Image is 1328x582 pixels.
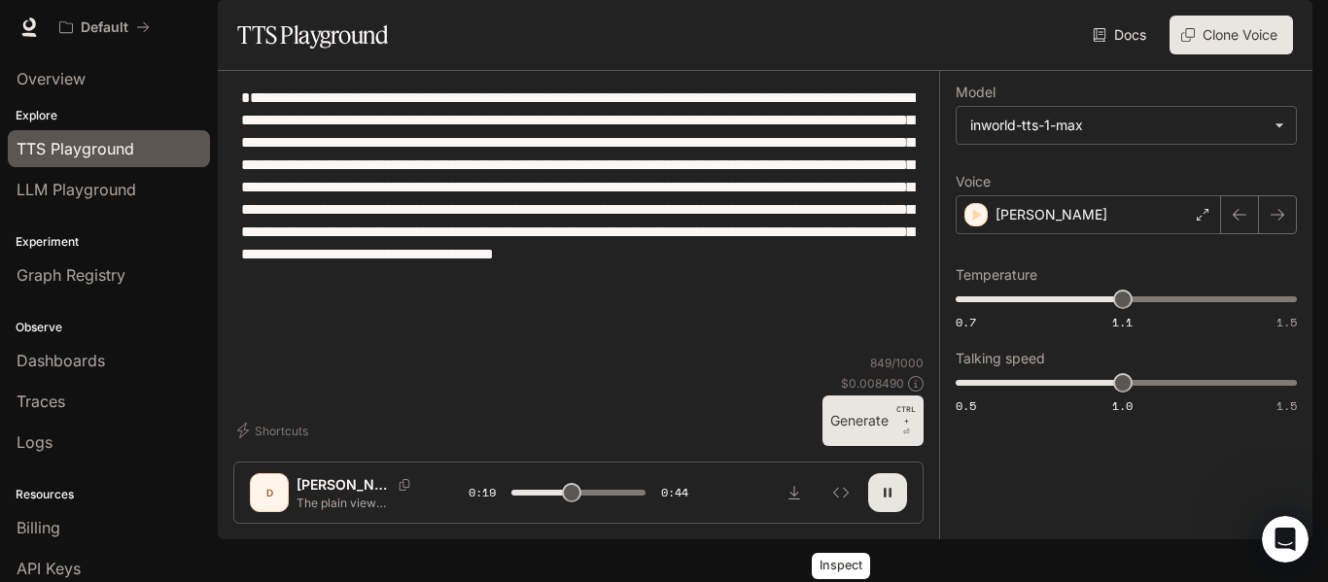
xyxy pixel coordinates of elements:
p: CTRL + [896,403,916,427]
button: Inspect [821,473,860,512]
span: 0:44 [661,483,688,502]
button: Shortcuts [233,415,316,446]
button: Download audio [775,473,814,512]
span: 1.0 [1112,397,1133,414]
span: 0.7 [956,314,976,330]
button: Clone Voice [1170,16,1293,54]
p: ⏎ [896,403,916,438]
div: Inspect [812,553,870,579]
span: 1.5 [1276,314,1297,330]
p: Default [81,19,128,36]
p: Model [956,86,996,99]
button: Copy Voice ID [391,479,418,491]
div: D [254,477,285,508]
span: 1.1 [1112,314,1133,330]
span: 0:19 [469,483,496,502]
p: Temperature [956,268,1037,282]
h1: TTS Playground [237,16,388,54]
p: Talking speed [956,352,1045,365]
p: The plain view doctrine seemed more straightforward, like if an officer is legally somewhere and ... [297,495,422,511]
a: Docs [1089,16,1154,54]
p: Voice [956,175,991,188]
p: [PERSON_NAME] [297,475,391,495]
div: inworld-tts-1-max [957,107,1296,144]
div: inworld-tts-1-max [970,116,1265,135]
iframe: Intercom live chat [1262,516,1309,563]
button: All workspaces [51,8,158,47]
span: 1.5 [1276,397,1297,414]
span: 0.5 [956,397,976,414]
p: [PERSON_NAME] [996,205,1107,224]
button: GenerateCTRL +⏎ [822,395,924,446]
